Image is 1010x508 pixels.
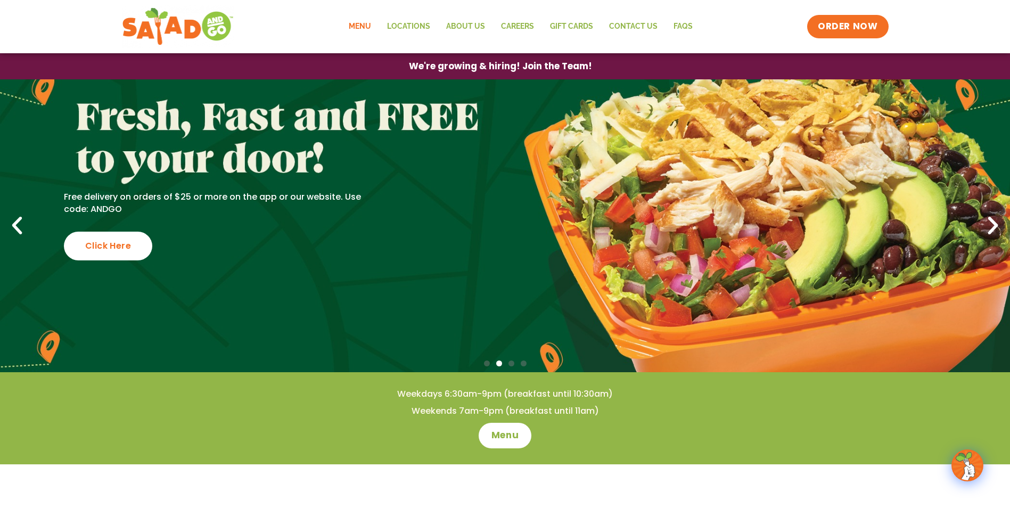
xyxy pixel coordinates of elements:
span: Go to slide 1 [484,360,490,366]
span: Go to slide 4 [521,360,527,366]
a: Menu [479,423,531,448]
img: new-SAG-logo-768×292 [122,5,234,48]
a: GIFT CARDS [542,14,601,39]
a: About Us [438,14,493,39]
span: ORDER NOW [818,20,877,33]
span: Go to slide 2 [496,360,502,366]
a: Careers [493,14,542,39]
div: Next slide [981,214,1005,237]
a: We're growing & hiring! Join the Team! [393,54,608,79]
h4: Weekdays 6:30am-9pm (breakfast until 10:30am) [21,388,989,400]
a: Locations [379,14,438,39]
a: FAQs [666,14,701,39]
img: wpChatIcon [952,450,982,480]
a: Contact Us [601,14,666,39]
nav: Menu [341,14,701,39]
p: Free delivery on orders of $25 or more on the app or our website. Use code: ANDGO [64,191,376,215]
div: Click Here [64,232,152,260]
h4: Weekends 7am-9pm (breakfast until 11am) [21,405,989,417]
a: ORDER NOW [807,15,888,38]
div: Previous slide [5,214,29,237]
span: We're growing & hiring! Join the Team! [409,62,592,71]
span: Go to slide 3 [508,360,514,366]
span: Menu [491,429,519,442]
a: Menu [341,14,379,39]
